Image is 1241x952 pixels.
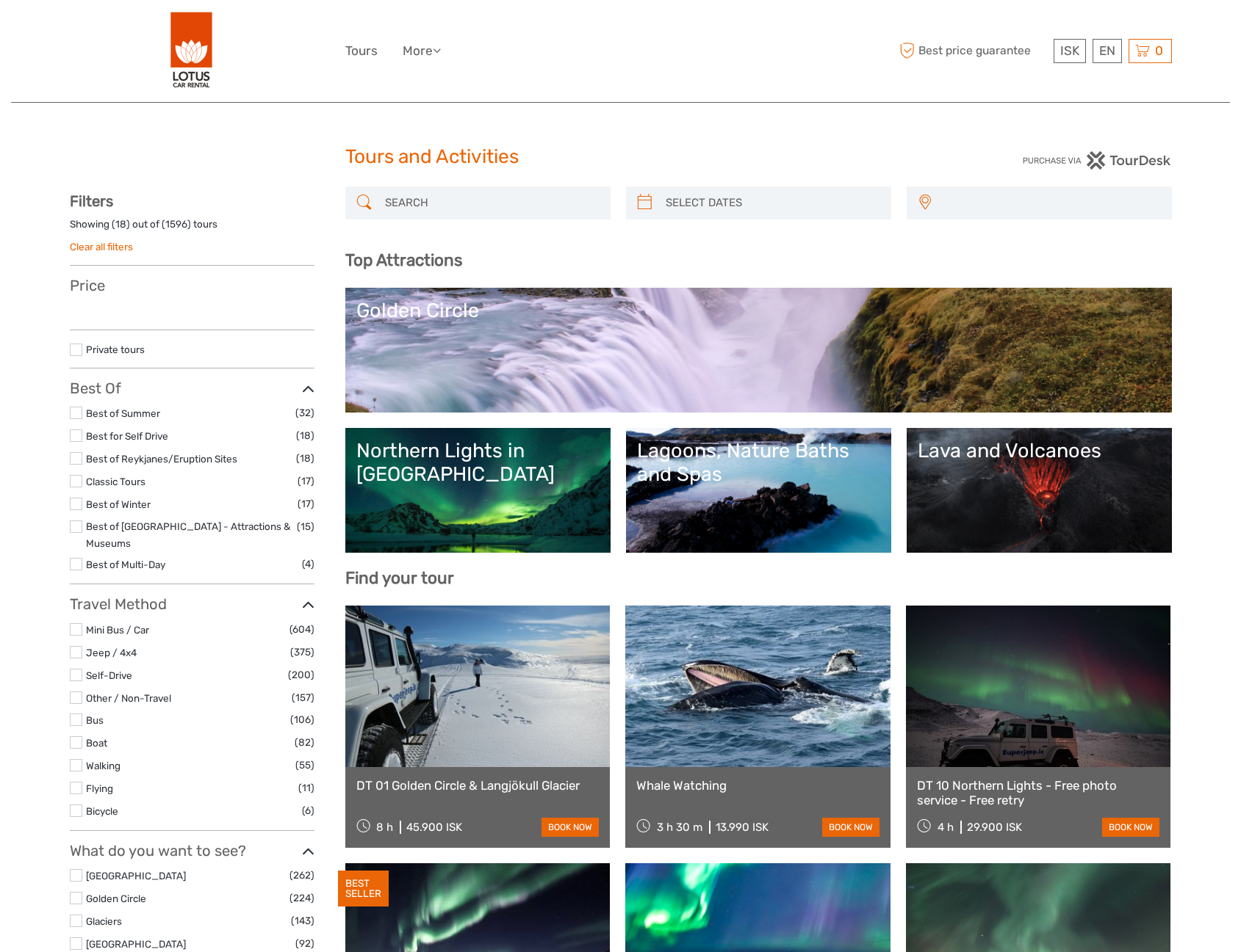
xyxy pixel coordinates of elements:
a: Best for Self Drive [86,430,168,442]
span: (18) [296,427,314,444]
span: (55) [295,757,314,774]
a: Best of [GEOGRAPHIC_DATA] - Attractions & Museums [86,520,290,549]
h1: Tours and Activities [345,145,896,169]
input: SELECT DATES [660,190,884,216]
a: Mini Bus / Car [86,624,149,636]
span: (375) [290,644,314,661]
a: [GEOGRAPHIC_DATA] [86,870,186,882]
a: Golden Circle [356,299,1161,401]
a: More [403,40,441,62]
a: Lagoons, Nature Baths and Spas [637,439,880,542]
span: 3 h 30 m [657,821,702,834]
a: book now [822,818,880,837]
a: Jeep / 4x4 [86,647,137,658]
a: book now [1102,818,1159,837]
div: BEST SELLER [338,871,389,907]
a: Tours [345,40,378,62]
strong: Filters [70,192,113,210]
a: DT 10 Northern Lights - Free photo service - Free retry [917,778,1160,808]
a: [GEOGRAPHIC_DATA] [86,938,186,950]
span: (143) [291,912,314,929]
img: PurchaseViaTourDesk.png [1022,151,1171,170]
div: 29.900 ISK [967,821,1022,834]
span: (106) [290,711,314,728]
a: Best of Reykjanes/Eruption Sites [86,453,237,465]
a: Bus [86,714,104,726]
h3: Price [70,277,314,294]
a: Whale Watching [636,778,880,793]
span: (6) [302,802,314,819]
span: (17) [298,473,314,490]
a: Self-Drive [86,669,132,681]
span: (157) [292,689,314,706]
span: Best price guarantee [896,39,1050,63]
div: Lagoons, Nature Baths and Spas [637,439,880,487]
a: Northern Lights in [GEOGRAPHIC_DATA] [356,439,600,542]
b: Find your tour [345,568,454,588]
span: (18) [296,450,314,467]
a: Flying [86,782,113,794]
img: 443-e2bd2384-01f0-477a-b1bf-f993e7f52e7d_logo_big.png [170,11,213,91]
label: 1596 [165,217,187,231]
div: 13.990 ISK [716,821,769,834]
div: Northern Lights in [GEOGRAPHIC_DATA] [356,439,600,487]
a: Best of Summer [86,407,160,419]
span: (11) [298,780,314,796]
a: Other / Non-Travel [86,692,171,704]
span: (224) [289,890,314,906]
span: 4 h [938,821,954,834]
a: Private tours [86,344,145,355]
a: Best of Winter [86,498,151,510]
div: Showing ( ) out of ( ) tours [70,217,314,240]
div: Lava and Volcanoes [918,439,1161,462]
span: (92) [295,935,314,952]
span: (15) [297,518,314,535]
a: Clear all filters [70,241,133,252]
label: 18 [115,217,126,231]
span: 8 h [376,821,393,834]
span: (82) [295,734,314,751]
h3: What do you want to see? [70,842,314,860]
a: book now [542,818,599,837]
a: DT 01 Golden Circle & Langjökull Glacier [356,778,600,793]
b: Top Attractions [345,250,462,270]
div: Golden Circle [356,299,1161,322]
span: (4) [302,556,314,573]
span: (200) [288,666,314,683]
span: 0 [1153,43,1165,58]
span: (604) [289,621,314,638]
span: (17) [298,495,314,512]
a: Boat [86,737,107,749]
a: Bicycle [86,805,118,817]
span: (32) [295,404,314,421]
a: Best of Multi-Day [86,559,165,570]
a: Classic Tours [86,476,145,487]
a: Lava and Volcanoes [918,439,1161,542]
h3: Travel Method [70,595,314,613]
div: 45.900 ISK [406,821,462,834]
a: Golden Circle [86,893,146,904]
span: ISK [1060,43,1079,58]
h3: Best Of [70,379,314,397]
input: SEARCH [379,190,603,216]
span: (262) [289,867,314,884]
a: Walking [86,760,120,771]
a: Glaciers [86,915,122,927]
div: EN [1093,39,1122,63]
